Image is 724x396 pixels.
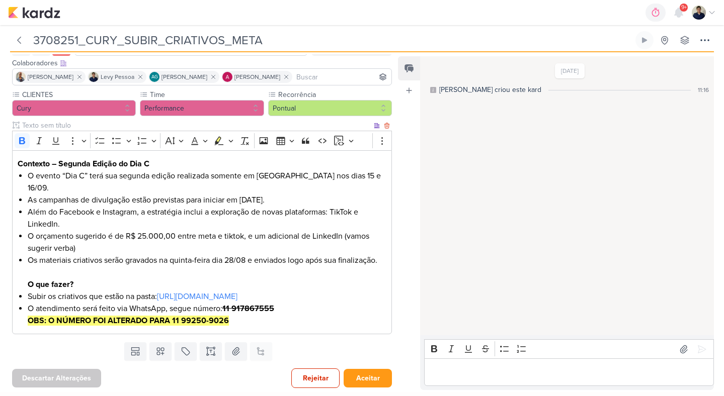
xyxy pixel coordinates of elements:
li: Os materiais criativos serão gravados na quinta-feira dia 28/08 e enviados logo após sua finaliza... [28,254,387,290]
button: Aceitar [344,369,392,387]
label: Recorrência [277,89,392,100]
img: Iara Santos [16,72,26,82]
span: [PERSON_NAME] [162,72,207,81]
strong: Contexto – Segunda Edição do Dia C [18,159,149,169]
span: [PERSON_NAME] [28,72,73,81]
div: Editor toolbar [424,339,714,359]
label: Time [149,89,264,100]
strong: O que fazer? [28,279,73,289]
button: Rejeitar [291,368,340,388]
li: O evento “Dia C” terá sua segunda edição realizada somente em [GEOGRAPHIC_DATA] nos dias 15 e 16/09. [28,170,387,194]
span: [PERSON_NAME] [234,72,280,81]
input: Texto sem título [20,120,372,131]
li: O orçamento sugerido é de R$ 25.000,00 entre meta e tiktok, e um adicional de LinkedIn (vamos sug... [28,230,387,254]
button: Cury [12,100,136,116]
label: CLIENTES [21,89,136,100]
input: Buscar [294,71,389,83]
span: 9+ [681,4,687,12]
div: Aline Gimenez Graciano [149,72,159,82]
div: Editor toolbar [12,131,392,150]
div: Editor editing area: main [12,150,392,335]
li: Além do Facebook e Instagram, a estratégia inclui a exploração de novas plataformas: TikTok e Lin... [28,206,387,230]
img: Levy Pessoa [89,72,99,82]
img: Alessandra Gomes [222,72,232,82]
p: AG [151,75,158,80]
strong: OBS: O NÚMERO FOI ALTERADO PARA 11 99250-9026 [28,316,229,326]
div: Ligar relógio [640,36,649,44]
div: Editor editing area: main [424,358,714,386]
li: Subir os criativos que estão na pasta: [28,290,387,303]
strong: 11 917867555 [222,304,274,314]
div: 11:16 [698,85,709,94]
input: Kard Sem Título [30,31,633,49]
li: O atendimento será feito via WhatsApp, segue número: [28,303,387,327]
a: [URL][DOMAIN_NAME] [157,291,237,302]
button: Performance [140,100,264,116]
div: Colaboradores [12,58,392,68]
span: Levy Pessoa [101,72,134,81]
button: Pontual [268,100,392,116]
li: As campanhas de divulgação estão previstas para iniciar em [DATE]. [28,194,387,206]
div: [PERSON_NAME] criou este kard [439,84,541,95]
img: kardz.app [8,7,60,19]
img: Levy Pessoa [692,6,706,20]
